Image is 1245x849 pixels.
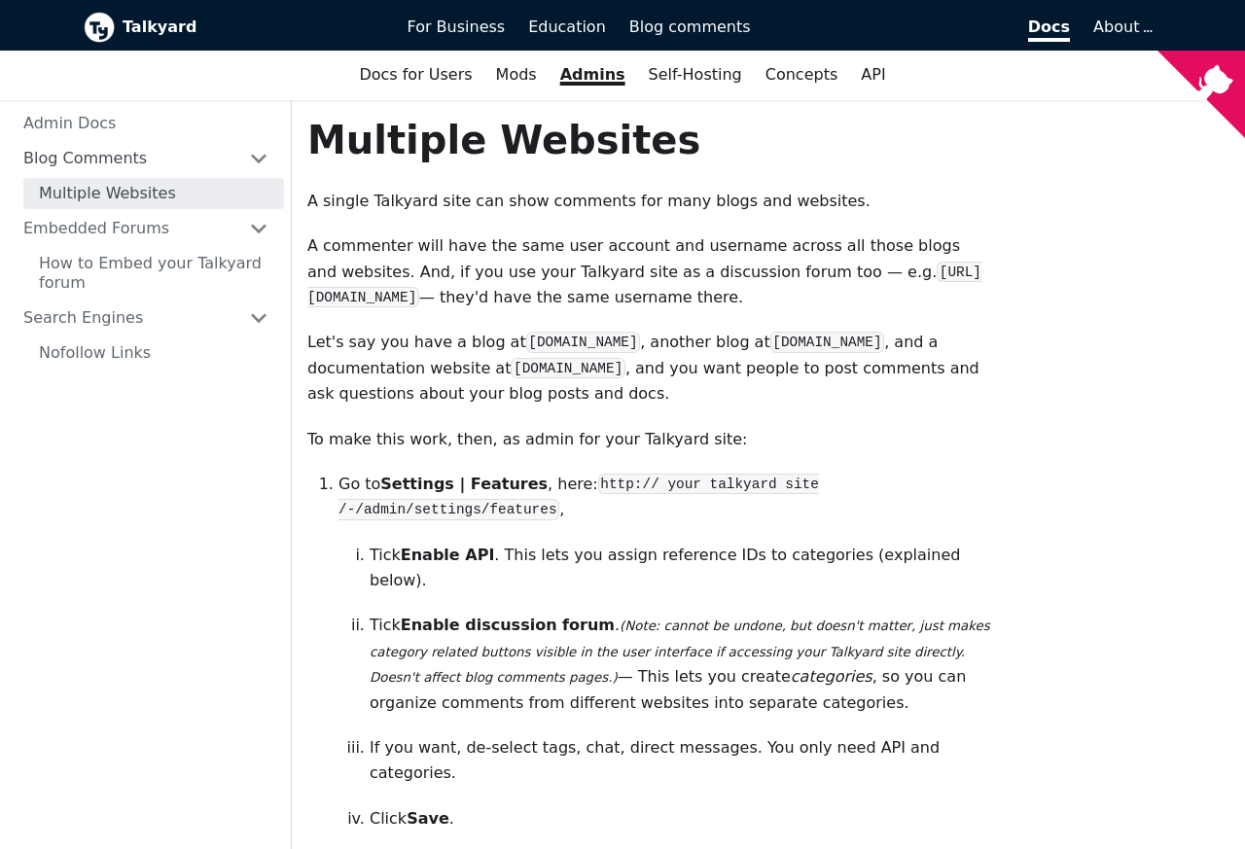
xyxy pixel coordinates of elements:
[23,337,284,369] a: Nofollow Links
[8,302,284,334] a: Search Engines
[307,116,991,164] h1: Multiple Websites
[629,18,751,36] span: Blog comments
[8,108,284,139] a: Admin Docs
[791,667,872,686] em: categories
[549,58,637,91] a: Admins
[23,178,284,209] a: Multiple Websites
[370,806,991,831] p: Click .
[370,543,991,594] p: Tick . This lets you assign reference IDs to categories (explained below).
[347,58,483,91] a: Docs for Users
[307,189,991,214] p: A single Talkyard site can show comments for many blogs and websites.
[408,18,506,36] span: For Business
[380,475,548,493] strong: Settings | Features
[528,18,606,36] span: Education
[370,735,991,787] p: If you want, de-select tags, chat, direct messages. You only need API and categories.
[8,143,284,174] a: Blog Comments
[618,11,763,44] a: Blog comments
[849,58,897,91] a: API
[84,12,380,43] a: Talkyard logoTalkyard
[754,58,850,91] a: Concepts
[370,613,991,716] p: Tick . — This lets you create , so you can organize comments from different websites into separat...
[338,474,819,520] code: http:// your talkyard site /-/admin/settings/features
[1028,18,1070,42] span: Docs
[23,248,284,299] a: How to Embed your Talkyard forum
[396,11,517,44] a: For Business
[307,233,991,310] p: A commenter will have the same user account and username across all those blogs and websites. And...
[8,213,284,244] a: Embedded Forums
[84,12,115,43] img: Talkyard logo
[370,619,990,685] em: (Note: cannot be undone, but doesn't matter, just makes category related buttons visible in the u...
[763,11,1083,44] a: Docs
[637,58,754,91] a: Self-Hosting
[484,58,549,91] a: Mods
[407,809,449,828] strong: Save
[770,332,884,352] code: [DOMAIN_NAME]
[401,616,615,634] strong: Enable discussion forum
[307,330,991,407] p: Let's say you have a blog at , another blog at , and a documentation website at , and you want pe...
[307,427,991,452] p: To make this work, then, as admin for your Talkyard site:
[526,332,640,352] code: [DOMAIN_NAME]
[516,11,618,44] a: Education
[1093,18,1150,36] a: About
[401,546,495,564] strong: Enable API
[123,15,380,40] b: Talkyard
[511,358,624,378] code: [DOMAIN_NAME]
[338,472,991,523] p: Go to , here: ,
